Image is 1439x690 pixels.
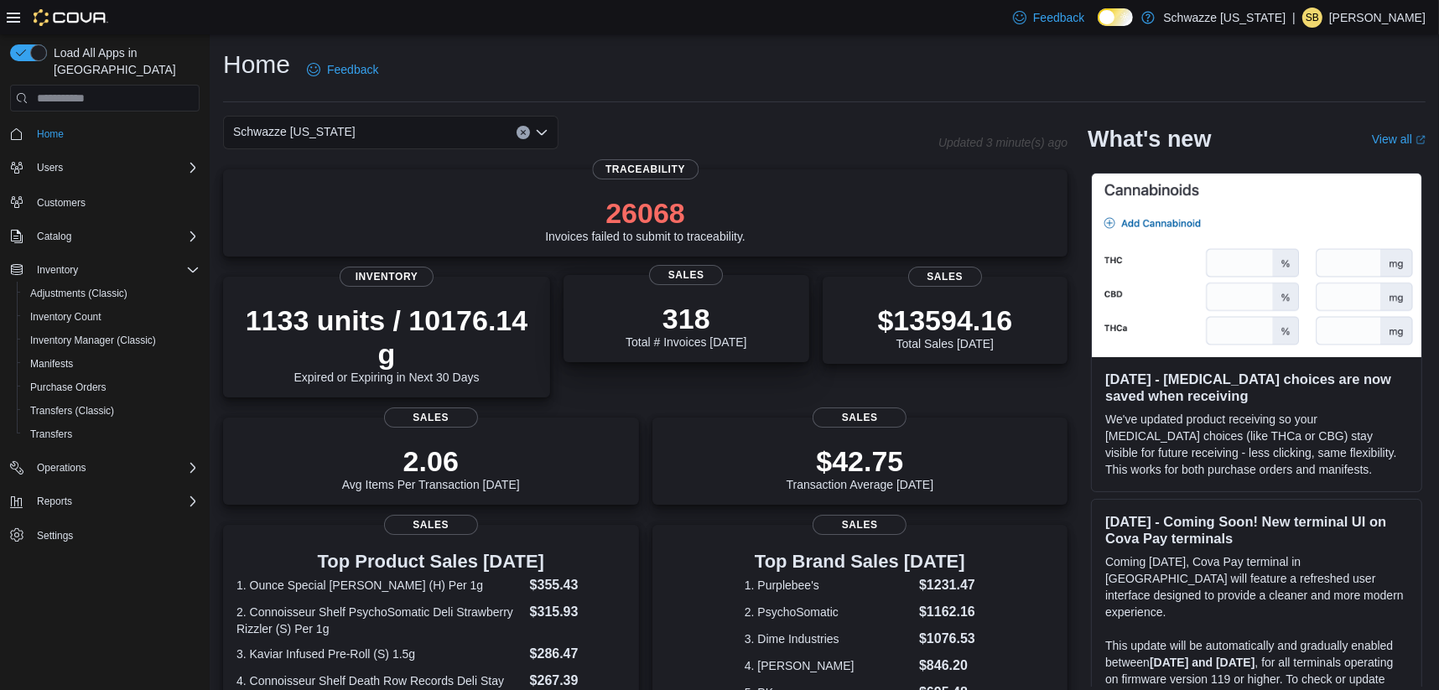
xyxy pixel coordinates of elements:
[919,575,975,595] dd: $1231.47
[3,456,206,480] button: Operations
[30,310,101,324] span: Inventory Count
[37,230,71,243] span: Catalog
[530,644,626,664] dd: $286.47
[30,193,92,213] a: Customers
[30,191,200,212] span: Customers
[30,260,85,280] button: Inventory
[233,122,356,142] span: Schwazze [US_STATE]
[17,399,206,423] button: Transfers (Classic)
[813,515,907,535] span: Sales
[745,577,912,594] dt: 1. Purplebee's
[1105,371,1408,404] h3: [DATE] - [MEDICAL_DATA] choices are now saved when receiving
[1033,9,1084,26] span: Feedback
[30,458,200,478] span: Operations
[787,444,934,478] p: $42.75
[1292,8,1296,28] p: |
[23,283,134,303] a: Adjustments (Classic)
[342,444,520,491] div: Avg Items Per Transaction [DATE]
[3,523,206,547] button: Settings
[30,491,200,511] span: Reports
[236,577,523,594] dt: 1. Ounce Special [PERSON_NAME] (H) Per 1g
[3,156,206,179] button: Users
[1306,8,1319,28] span: SB
[517,126,530,139] button: Clear input
[919,602,975,622] dd: $1162.16
[30,226,200,246] span: Catalog
[30,287,127,300] span: Adjustments (Classic)
[37,529,73,542] span: Settings
[813,407,907,428] span: Sales
[1150,656,1255,669] strong: [DATE] and [DATE]
[327,61,378,78] span: Feedback
[1105,553,1408,620] p: Coming [DATE], Cova Pay terminal in [GEOGRAPHIC_DATA] will feature a refreshed user interface des...
[30,491,79,511] button: Reports
[23,424,200,444] span: Transfers
[626,302,746,335] p: 318
[30,428,72,441] span: Transfers
[17,329,206,352] button: Inventory Manager (Classic)
[30,124,70,144] a: Home
[3,189,206,214] button: Customers
[30,526,80,546] a: Settings
[878,303,1013,350] div: Total Sales [DATE]
[545,196,745,230] p: 26068
[1006,1,1091,34] a: Feedback
[30,158,70,178] button: Users
[10,115,200,591] nav: Complex example
[384,407,478,428] span: Sales
[34,9,108,26] img: Cova
[17,352,206,376] button: Manifests
[30,404,114,418] span: Transfers (Classic)
[3,258,206,282] button: Inventory
[30,525,200,546] span: Settings
[23,424,79,444] a: Transfers
[745,630,912,647] dt: 3. Dime Industries
[1098,8,1133,26] input: Dark Mode
[17,376,206,399] button: Purchase Orders
[535,126,548,139] button: Open list of options
[1098,26,1099,27] span: Dark Mode
[340,267,434,287] span: Inventory
[745,657,912,674] dt: 4. [PERSON_NAME]
[3,122,206,146] button: Home
[23,377,113,397] a: Purchase Orders
[938,136,1068,149] p: Updated 3 minute(s) ago
[23,330,200,350] span: Inventory Manager (Classic)
[37,263,78,277] span: Inventory
[23,401,121,421] a: Transfers (Classic)
[1088,126,1211,153] h2: What's new
[3,490,206,513] button: Reports
[919,629,975,649] dd: $1076.53
[3,225,206,248] button: Catalog
[878,303,1013,337] p: $13594.16
[30,158,200,178] span: Users
[236,552,626,572] h3: Top Product Sales [DATE]
[37,461,86,475] span: Operations
[37,127,64,141] span: Home
[23,354,200,374] span: Manifests
[908,267,982,287] span: Sales
[545,196,745,243] div: Invoices failed to submit to traceability.
[17,423,206,446] button: Transfers
[47,44,200,78] span: Load All Apps in [GEOGRAPHIC_DATA]
[23,354,80,374] a: Manifests
[1105,411,1408,478] p: We've updated product receiving so your [MEDICAL_DATA] choices (like THCa or CBG) stay visible fo...
[745,552,975,572] h3: Top Brand Sales [DATE]
[342,444,520,478] p: 2.06
[37,161,63,174] span: Users
[1105,513,1408,547] h3: [DATE] - Coming Soon! New terminal UI on Cova Pay terminals
[592,159,699,179] span: Traceability
[23,401,200,421] span: Transfers (Classic)
[37,495,72,508] span: Reports
[236,646,523,662] dt: 3. Kaviar Infused Pre-Roll (S) 1.5g
[236,303,537,384] div: Expired or Expiring in Next 30 Days
[17,305,206,329] button: Inventory Count
[23,307,108,327] a: Inventory Count
[236,604,523,637] dt: 2. Connoisseur Shelf PsychoSomatic Deli Strawberry Rizzler (S) Per 1g
[23,283,200,303] span: Adjustments (Classic)
[745,604,912,620] dt: 2. PsychoSomatic
[236,303,537,371] p: 1133 units / 10176.14 g
[1163,8,1286,28] p: Schwazze [US_STATE]
[17,282,206,305] button: Adjustments (Classic)
[1302,8,1322,28] div: Stephanie Brenn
